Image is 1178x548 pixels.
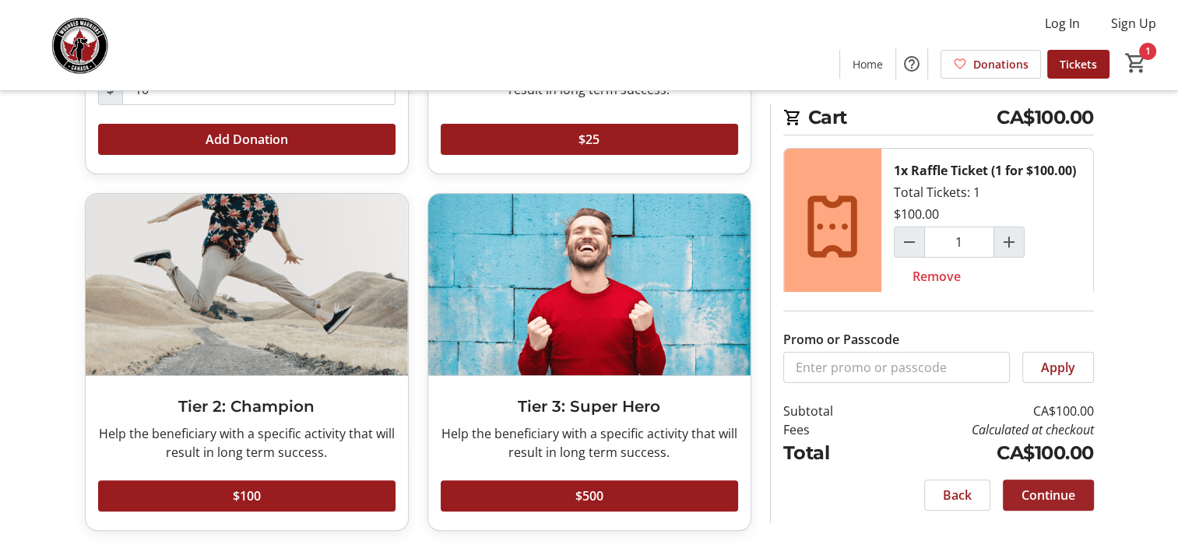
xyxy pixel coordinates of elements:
button: Back [924,479,990,511]
span: CA$100.00 [997,104,1094,132]
span: Continue [1022,486,1075,504]
span: Back [943,486,972,504]
button: Apply [1022,352,1094,383]
h3: Tier 2: Champion [98,395,396,418]
label: Promo or Passcode [783,330,899,349]
span: Remove [913,267,961,286]
button: Decrement by one [895,227,924,257]
button: Sign Up [1099,11,1169,36]
span: $100 [233,487,261,505]
div: Total Tickets: 1 [881,149,1093,304]
button: Continue [1003,479,1094,511]
span: Add Donation [206,130,288,149]
input: Enter promo or passcode [783,352,1010,383]
a: Home [840,50,895,79]
h3: Tier 3: Super Hero [441,395,738,418]
div: 1x Raffle Ticket (1 for $100.00) [894,161,1076,180]
td: CA$100.00 [873,439,1093,467]
h2: Cart [783,104,1094,135]
button: Help [896,48,927,79]
a: Donations [941,50,1041,79]
span: $500 [575,487,603,505]
span: Apply [1041,358,1075,377]
td: Fees [783,420,874,439]
span: $25 [578,130,600,149]
button: Add Donation [98,124,396,155]
td: Subtotal [783,402,874,420]
div: $100.00 [894,205,939,223]
button: Increment by one [994,227,1024,257]
button: Cart [1122,49,1150,77]
div: Help the beneficiary with a specific activity that will result in long term success. [98,424,396,462]
img: Wounded Warriors Canada 's Logo [9,6,148,84]
span: Log In [1045,14,1080,33]
img: Tier 2: Champion [86,194,408,375]
button: $100 [98,480,396,511]
img: Tier 3: Super Hero [428,194,751,375]
td: Calculated at checkout [873,420,1093,439]
td: CA$100.00 [873,402,1093,420]
span: Donations [973,56,1029,72]
span: Tickets [1060,56,1097,72]
span: Sign Up [1111,14,1156,33]
button: Log In [1032,11,1092,36]
span: Home [853,56,883,72]
div: Help the beneficiary with a specific activity that will result in long term success. [441,424,738,462]
button: $500 [441,480,738,511]
button: $25 [441,124,738,155]
input: Raffle Ticket (1 for $100.00) Quantity [924,227,994,258]
button: Remove [894,261,979,292]
td: Total [783,439,874,467]
a: Tickets [1047,50,1109,79]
